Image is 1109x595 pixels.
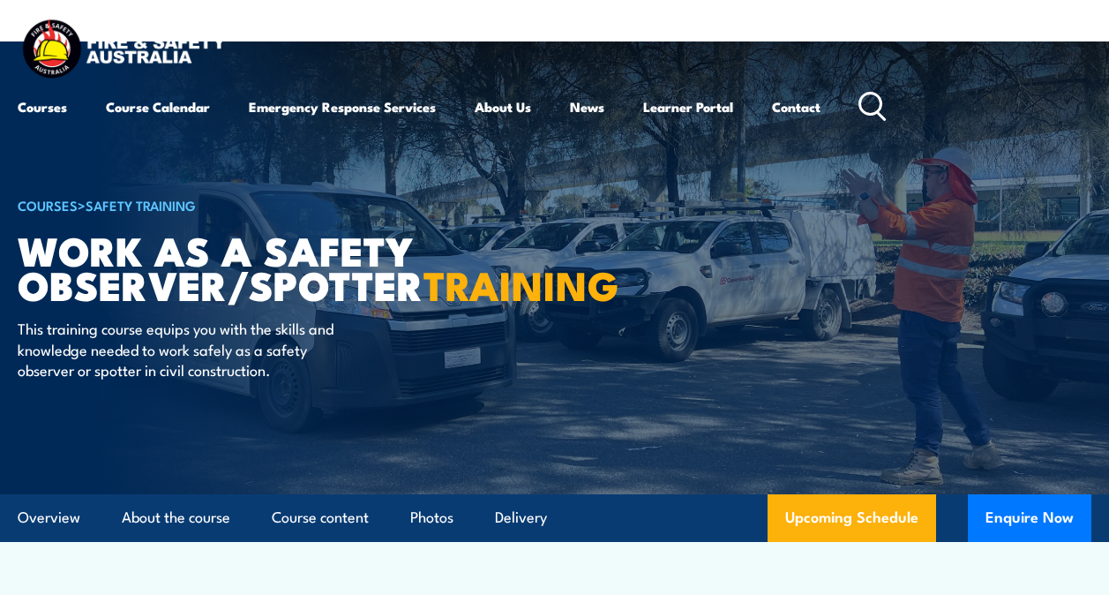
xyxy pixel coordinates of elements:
[249,86,436,128] a: Emergency Response Services
[968,494,1091,542] button: Enquire Now
[18,194,453,215] h6: >
[18,494,80,541] a: Overview
[18,232,453,301] h1: Work as a Safety Observer/Spotter
[772,86,821,128] a: Contact
[410,494,453,541] a: Photos
[122,494,230,541] a: About the course
[18,86,67,128] a: Courses
[495,494,547,541] a: Delivery
[643,86,733,128] a: Learner Portal
[18,195,78,215] a: COURSES
[475,86,531,128] a: About Us
[86,195,196,215] a: Safety Training
[106,86,210,128] a: Course Calendar
[18,318,340,380] p: This training course equips you with the skills and knowledge needed to work safely as a safety o...
[570,86,604,128] a: News
[423,253,619,314] strong: TRAINING
[272,494,369,541] a: Course content
[768,494,936,542] a: Upcoming Schedule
